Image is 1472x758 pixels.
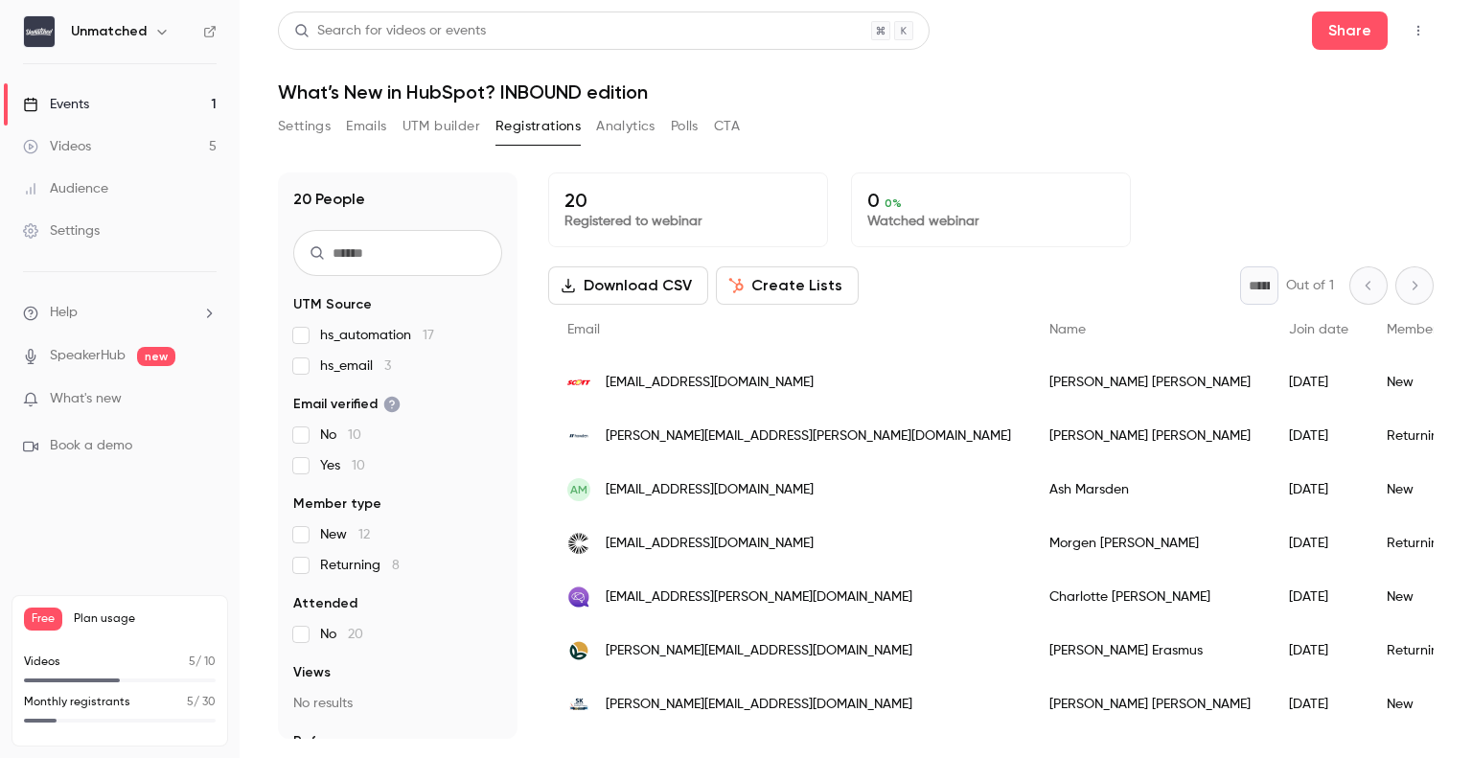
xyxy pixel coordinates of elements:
p: 0 [867,189,1115,212]
span: [EMAIL_ADDRESS][DOMAIN_NAME] [606,480,814,500]
img: Unmatched [24,16,55,47]
div: Videos [23,137,91,156]
span: 8 [392,559,400,572]
span: Plan usage [74,611,216,627]
div: [DATE] [1270,624,1368,678]
p: Registered to webinar [564,212,812,231]
button: CTA [714,111,740,142]
div: [DATE] [1270,570,1368,624]
a: SpeakerHub [50,346,126,366]
h1: What’s New in HubSpot? INBOUND edition [278,80,1434,103]
p: No results [293,694,502,713]
span: 10 [352,459,365,472]
span: No [320,425,361,445]
h1: 20 People [293,188,365,211]
iframe: Noticeable Trigger [194,391,217,408]
span: 10 [348,428,361,442]
div: [PERSON_NAME] Erasmus [1030,624,1270,678]
button: Registrations [495,111,581,142]
div: [DATE] [1270,356,1368,409]
p: Monthly registrants [24,694,130,711]
span: Views [293,663,331,682]
div: Morgen [PERSON_NAME] [1030,517,1270,570]
img: howdengroup.com [567,425,590,448]
div: Ash Marsden [1030,463,1270,517]
div: Charlotte [PERSON_NAME] [1030,570,1270,624]
li: help-dropdown-opener [23,303,217,323]
span: [EMAIL_ADDRESS][DOMAIN_NAME] [606,534,814,554]
span: 12 [358,528,370,541]
button: UTM builder [402,111,480,142]
div: [PERSON_NAME] [PERSON_NAME] [1030,356,1270,409]
p: 20 [564,189,812,212]
span: 5 [189,656,195,668]
h6: Unmatched [71,22,147,41]
span: [EMAIL_ADDRESS][PERSON_NAME][DOMAIN_NAME] [606,587,912,608]
button: Download CSV [548,266,708,305]
span: Email [567,323,600,336]
button: Analytics [596,111,655,142]
div: [PERSON_NAME] [PERSON_NAME] [1030,409,1270,463]
div: Settings [23,221,100,241]
span: hs_email [320,356,391,376]
span: new [137,347,175,366]
p: Out of 1 [1286,276,1334,295]
span: Email verified [293,395,401,414]
span: Join date [1289,323,1348,336]
span: Member type [293,494,381,514]
p: Watched webinar [867,212,1115,231]
span: 20 [348,628,363,641]
button: Share [1312,11,1388,50]
p: / 30 [187,694,216,711]
img: creditnature.com [567,639,590,662]
div: [PERSON_NAME] [PERSON_NAME] [1030,678,1270,731]
span: New [320,525,370,544]
span: Returning [320,556,400,575]
span: Help [50,303,78,323]
button: Settings [278,111,331,142]
span: 0 % [885,196,902,210]
span: hs_automation [320,326,434,345]
div: [DATE] [1270,409,1368,463]
p: / 10 [189,654,216,671]
span: No [320,625,363,644]
span: [PERSON_NAME][EMAIL_ADDRESS][DOMAIN_NAME] [606,695,912,715]
button: Create Lists [716,266,859,305]
div: Audience [23,179,108,198]
span: Yes [320,456,365,475]
span: Referrer [293,732,347,751]
span: [EMAIL_ADDRESS][DOMAIN_NAME] [606,373,814,393]
button: Emails [346,111,386,142]
span: Free [24,608,62,631]
p: Videos [24,654,60,671]
span: UTM Source [293,295,372,314]
span: Attended [293,594,357,613]
span: Member type [1387,323,1469,336]
img: theconexusgroup.com [567,532,590,555]
span: 3 [384,359,391,373]
img: ukbodytalk.com [567,586,590,609]
img: scottcombustion.co.uk [567,371,590,394]
span: Book a demo [50,436,132,456]
button: Polls [671,111,699,142]
img: skheatingandcooling.co.uk [567,693,590,716]
span: [PERSON_NAME][EMAIL_ADDRESS][PERSON_NAME][DOMAIN_NAME] [606,426,1011,447]
span: [PERSON_NAME][EMAIL_ADDRESS][DOMAIN_NAME] [606,641,912,661]
div: Events [23,95,89,114]
span: 17 [423,329,434,342]
span: Name [1049,323,1086,336]
span: What's new [50,389,122,409]
span: AM [570,481,587,498]
div: Search for videos or events [294,21,486,41]
div: [DATE] [1270,678,1368,731]
span: 5 [187,697,194,708]
div: [DATE] [1270,517,1368,570]
div: [DATE] [1270,463,1368,517]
